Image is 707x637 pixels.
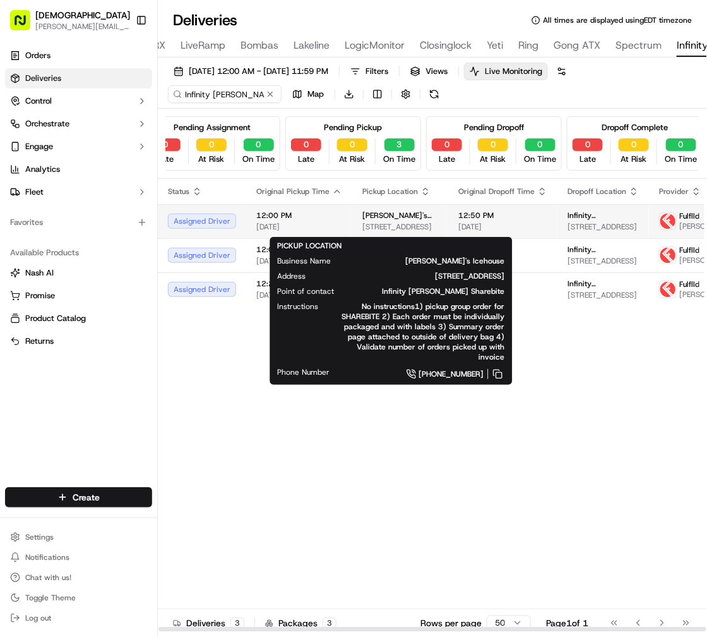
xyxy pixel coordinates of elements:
span: Product Catalog [25,313,86,324]
span: [DATE] [256,290,342,300]
span: [DATE] [458,222,547,232]
div: Pending Dropoff [464,122,524,133]
span: Deliveries [25,73,61,84]
span: LogicMonitor [345,38,405,53]
span: Live Monitoring [485,66,542,77]
button: 0 [573,138,603,151]
span: Promise [25,290,55,301]
button: 0 [432,138,462,151]
span: Infinity [PERSON_NAME] Sharebite [355,286,505,296]
div: Pending Pickup0Late0At Risk3On Time [285,116,421,171]
button: 0 [525,138,555,151]
span: Filters [365,66,388,77]
span: [DATE] [256,256,342,266]
span: Late [157,154,174,165]
button: Log out [5,609,152,627]
div: Available Products [5,243,152,263]
button: Settings [5,528,152,546]
button: 0 [337,138,367,151]
button: [DEMOGRAPHIC_DATA] [35,9,130,21]
span: 12:25 PM [256,279,342,289]
span: PICKUP LOCATION [278,241,342,251]
span: [STREET_ADDRESS] [567,222,639,232]
div: 💻 [107,184,117,194]
span: Orchestrate [25,118,69,130]
span: Nash AI [25,267,54,279]
span: Fulflld [679,279,699,289]
span: Original Dropoff Time [458,186,535,197]
span: Fulflld [679,211,699,221]
div: 3 [230,617,244,629]
span: On Time [383,154,415,165]
button: Fleet [5,182,152,202]
span: Address [278,271,306,281]
span: Settings [25,532,54,542]
span: LiveRamp [181,38,225,53]
button: Nash AI [5,263,152,283]
span: Chat with us! [25,573,71,583]
button: [DATE] 12:00 AM - [DATE] 11:59 PM [168,63,334,80]
div: Page 1 of 1 [546,617,588,629]
span: Yeti [487,38,503,53]
button: Refresh [425,85,443,103]
a: 📗Knowledge Base [8,178,102,200]
button: Promise [5,286,152,306]
a: 💻API Documentation [102,178,208,200]
button: Filters [345,63,394,80]
span: Late [579,154,596,165]
span: Create [73,491,100,504]
button: Engage [5,136,152,157]
div: Dropoff Complete [602,122,668,133]
span: Instructions [278,301,319,312]
button: [PERSON_NAME][EMAIL_ADDRESS][DOMAIN_NAME] [35,21,130,32]
span: Gong ATX [554,38,600,53]
span: Ring [518,38,538,53]
span: At Risk [199,154,225,165]
span: At Risk [621,154,647,165]
span: [DATE] [256,222,342,232]
img: profile_Fulflld_OnFleet_Thistle_SF.png [660,281,676,298]
span: 12:00 PM [256,245,342,255]
span: [STREET_ADDRESS] [567,290,639,300]
p: Welcome 👋 [13,50,230,70]
span: 12:00 PM [256,210,342,221]
span: Map [307,88,324,100]
div: Pending Assignment [174,122,251,133]
span: Bombas [241,38,278,53]
button: 0 [244,138,274,151]
a: Deliveries [5,68,152,88]
span: Late [439,154,455,165]
div: Pending Assignment0Late0At Risk0On Time [145,116,280,171]
span: At Risk [340,154,365,165]
span: Dropoff Location [567,186,626,197]
a: Product Catalog [10,313,147,324]
span: Control [25,95,52,107]
p: Rows per page [420,617,482,629]
span: Pylon [126,214,153,223]
span: Infinity [PERSON_NAME] - Floor Building 5 (V) [567,279,639,289]
span: On Time [524,154,556,165]
span: [PHONE_NUMBER] [419,369,484,379]
span: [STREET_ADDRESS] [362,222,438,232]
button: Live Monitoring [464,63,548,80]
span: On Time [242,154,275,165]
span: Returns [25,336,54,347]
span: Closinglock [420,38,472,53]
div: We're available if you need us! [43,133,160,143]
span: Views [425,66,448,77]
span: Business Name [278,256,331,266]
button: Orchestrate [5,114,152,134]
span: Late [298,154,314,165]
span: API Documentation [119,183,203,195]
button: Notifications [5,549,152,566]
img: 1736555255976-a54dd68f-1ca7-489b-9aae-adbdc363a1c4 [13,120,35,143]
a: Orders [5,45,152,66]
button: Control [5,91,152,111]
span: All times are displayed using EDT timezone [543,15,692,25]
span: At Risk [480,154,506,165]
button: Create [5,487,152,507]
a: Promise [10,290,147,301]
span: Fleet [25,186,44,198]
